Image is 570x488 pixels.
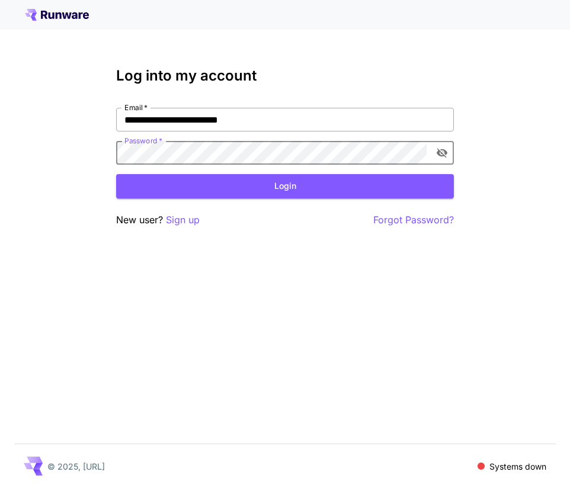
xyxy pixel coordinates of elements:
button: Login [116,174,454,198]
button: toggle password visibility [431,142,453,163]
label: Password [124,136,162,146]
h3: Log into my account [116,68,454,84]
button: Sign up [166,213,200,227]
p: Systems down [489,460,546,473]
label: Email [124,102,148,113]
p: New user? [116,213,200,227]
p: © 2025, [URL] [47,460,105,473]
button: Forgot Password? [373,213,454,227]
